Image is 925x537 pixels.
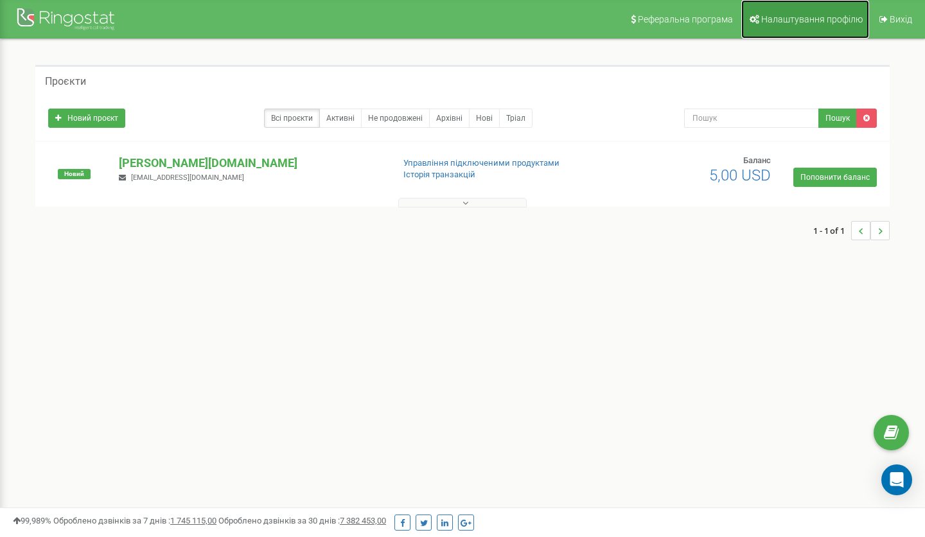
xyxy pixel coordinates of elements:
nav: ... [813,208,890,253]
u: 7 382 453,00 [340,516,386,525]
span: 99,989% [13,516,51,525]
span: Реферальна програма [638,14,733,24]
span: Новий [58,169,91,179]
input: Пошук [684,109,819,128]
span: Баланс [743,155,771,165]
a: Поповнити баланс [793,168,877,187]
p: [PERSON_NAME][DOMAIN_NAME] [119,155,382,172]
span: Вихід [890,14,912,24]
span: Оброблено дзвінків за 7 днів : [53,516,216,525]
u: 1 745 115,00 [170,516,216,525]
span: Налаштування профілю [761,14,863,24]
a: Не продовжені [361,109,430,128]
a: Управління підключеними продуктами [403,158,559,168]
span: 1 - 1 of 1 [813,221,851,240]
div: Open Intercom Messenger [881,464,912,495]
h5: Проєкти [45,76,86,87]
a: Всі проєкти [264,109,320,128]
span: 5,00 USD [709,166,771,184]
a: Історія транзакцій [403,170,475,179]
button: Пошук [818,109,857,128]
a: Новий проєкт [48,109,125,128]
a: Архівні [429,109,470,128]
span: [EMAIL_ADDRESS][DOMAIN_NAME] [131,173,244,182]
a: Нові [469,109,500,128]
a: Тріал [499,109,533,128]
span: Оброблено дзвінків за 30 днів : [218,516,386,525]
a: Активні [319,109,362,128]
